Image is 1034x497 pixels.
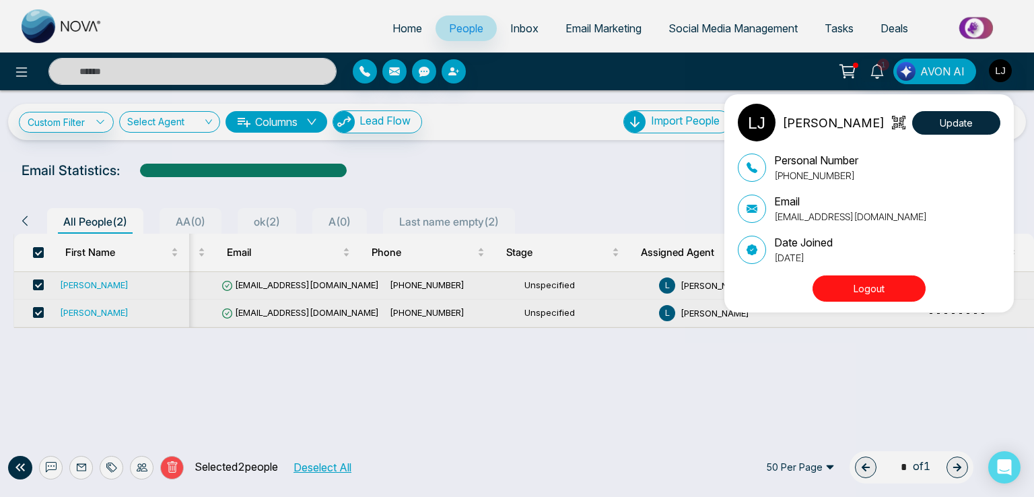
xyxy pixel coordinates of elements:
[988,451,1021,484] div: Open Intercom Messenger
[774,193,927,209] p: Email
[774,234,833,251] p: Date Joined
[774,168,858,183] p: [PHONE_NUMBER]
[774,251,833,265] p: [DATE]
[774,152,858,168] p: Personal Number
[813,275,926,302] button: Logout
[912,111,1000,135] button: Update
[774,209,927,224] p: [EMAIL_ADDRESS][DOMAIN_NAME]
[782,114,885,132] p: [PERSON_NAME]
